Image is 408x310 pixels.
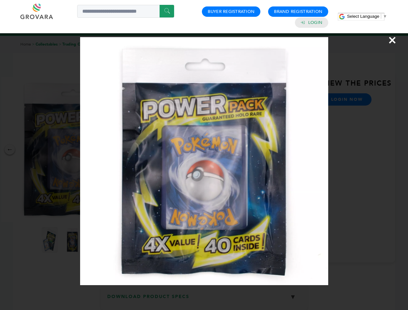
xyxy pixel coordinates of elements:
span: ▼ [383,14,387,19]
a: Buyer Registration [208,9,255,15]
a: Brand Registration [274,9,322,15]
span: ​ [381,14,381,19]
span: Select Language [347,14,379,19]
img: Image Preview [80,37,328,285]
a: Login [308,20,322,26]
a: Select Language​ [347,14,387,19]
span: × [388,31,397,49]
input: Search a product or brand... [77,5,174,18]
